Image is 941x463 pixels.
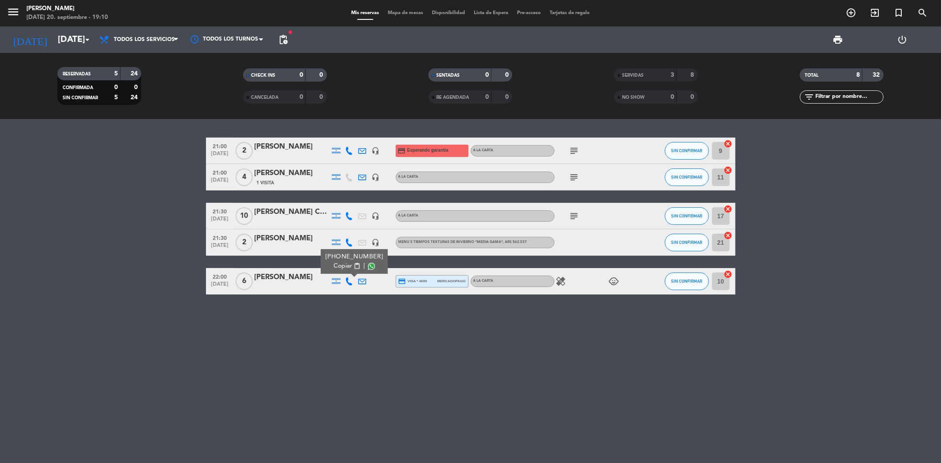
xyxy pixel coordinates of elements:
[485,72,489,78] strong: 0
[897,34,907,45] i: power_settings_new
[665,207,709,225] button: SIN CONFIRMAR
[622,95,645,100] span: NO SHOW
[236,168,253,186] span: 4
[209,151,231,161] span: [DATE]
[255,206,330,218] div: [PERSON_NAME] Cafe Cumbal
[398,214,419,217] span: A LA CARTA
[724,139,733,148] i: cancel
[209,271,231,281] span: 22:00
[334,261,360,271] button: Copiarcontent_paste
[134,84,139,90] strong: 0
[255,233,330,244] div: [PERSON_NAME]
[436,73,460,78] span: SENTADAS
[209,206,231,216] span: 21:30
[209,177,231,187] span: [DATE]
[209,232,231,243] span: 21:30
[209,216,231,226] span: [DATE]
[398,277,406,285] i: credit_card
[209,141,231,151] span: 21:00
[334,261,352,271] span: Copiar
[236,207,253,225] span: 10
[893,7,904,18] i: turned_in_not
[251,73,275,78] span: CHECK INS
[671,240,702,245] span: SIN CONFIRMAR
[372,212,380,220] i: headset_mic
[473,279,494,283] span: A LA CARTA
[131,71,139,77] strong: 24
[236,273,253,290] span: 6
[114,37,175,43] span: Todos los servicios
[469,11,513,15] span: Lista de Espera
[398,240,527,244] span: MENU 5 TIEMPOS TEXTURAS DE INVIERNO "MEDIA GAMA"
[131,94,139,101] strong: 24
[691,72,696,78] strong: 8
[665,234,709,251] button: SIN CONFIRMAR
[870,7,880,18] i: exit_to_app
[7,30,53,49] i: [DATE]
[505,72,510,78] strong: 0
[398,175,419,179] span: A LA CARTA
[26,4,108,13] div: [PERSON_NAME]
[870,26,934,53] div: LOG OUT
[815,92,883,102] input: Filtrar por nombre...
[319,94,325,100] strong: 0
[724,231,733,240] i: cancel
[665,273,709,290] button: SIN CONFIRMAR
[609,276,619,287] i: child_care
[209,281,231,291] span: [DATE]
[569,172,580,183] i: subject
[347,11,383,15] span: Mis reservas
[671,72,674,78] strong: 3
[503,240,527,244] span: , ARS $62.537
[917,7,928,18] i: search
[7,5,20,22] button: menu
[724,270,733,279] i: cancel
[209,243,231,253] span: [DATE]
[569,146,580,156] i: subject
[545,11,594,15] span: Tarjetas de regalo
[257,179,274,187] span: 1 Visita
[363,261,365,271] span: |
[82,34,93,45] i: arrow_drop_down
[26,13,108,22] div: [DATE] 20. septiembre - 19:10
[513,11,545,15] span: Pre-acceso
[671,175,702,179] span: SIN CONFIRMAR
[372,147,380,155] i: headset_mic
[353,263,360,269] span: content_paste
[114,84,118,90] strong: 0
[398,277,427,285] span: visa * 4699
[300,94,303,100] strong: 0
[114,71,118,77] strong: 5
[691,94,696,100] strong: 0
[63,86,93,90] span: CONFIRMADA
[804,92,815,102] i: filter_list
[255,141,330,153] div: [PERSON_NAME]
[372,173,380,181] i: headset_mic
[473,149,494,152] span: A LA CARTA
[833,34,844,45] span: print
[251,95,278,100] span: CANCELADA
[255,272,330,283] div: [PERSON_NAME]
[288,30,293,35] span: fiber_manual_record
[236,142,253,160] span: 2
[856,72,860,78] strong: 8
[255,168,330,179] div: [PERSON_NAME]
[505,94,510,100] strong: 0
[671,94,674,100] strong: 0
[278,34,289,45] span: pending_actions
[236,234,253,251] span: 2
[556,276,566,287] i: healing
[63,72,91,76] span: RESERVADAS
[209,167,231,177] span: 21:00
[436,95,469,100] span: RE AGENDADA
[622,73,644,78] span: SERVIDAS
[398,147,406,155] i: credit_card
[427,11,469,15] span: Disponibilidad
[671,148,702,153] span: SIN CONFIRMAR
[372,239,380,246] i: headset_mic
[407,147,448,154] span: Esperando garantía
[325,252,383,261] div: [PHONE_NUMBER]
[724,166,733,175] i: cancel
[724,205,733,213] i: cancel
[319,72,325,78] strong: 0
